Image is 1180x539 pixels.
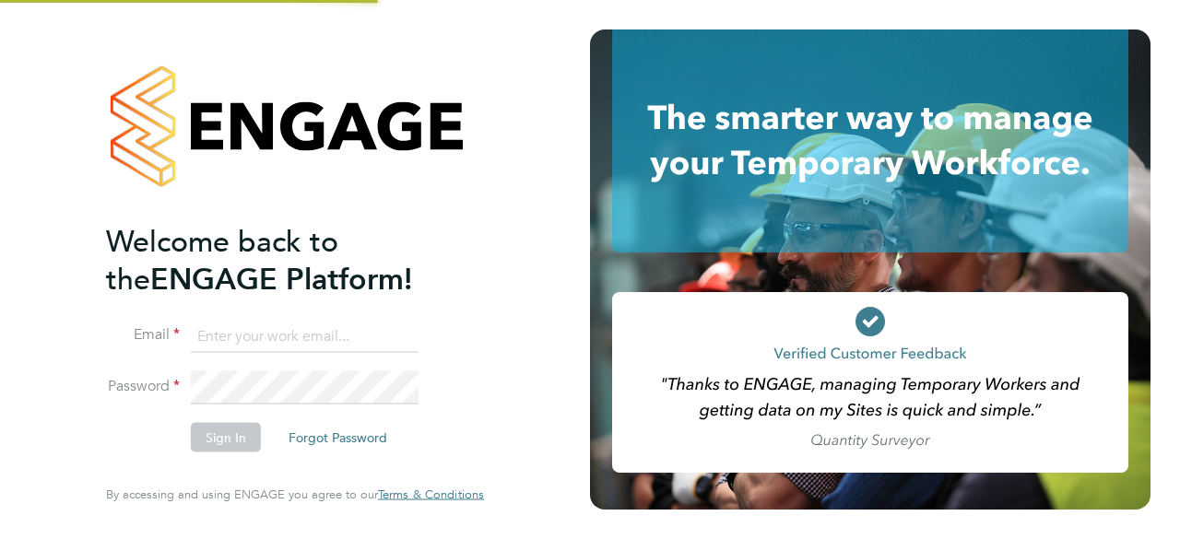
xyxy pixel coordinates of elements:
span: Welcome back to the [106,223,338,297]
label: Email [106,325,180,345]
input: Enter your work email... [191,320,419,353]
span: Terms & Conditions [378,486,484,502]
label: Password [106,377,180,396]
a: Terms & Conditions [378,487,484,502]
h2: ENGAGE Platform! [106,222,466,298]
span: By accessing and using ENGAGE you agree to our [106,486,484,502]
button: Sign In [191,423,261,452]
button: Forgot Password [274,423,402,452]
